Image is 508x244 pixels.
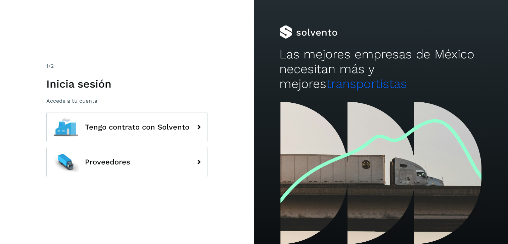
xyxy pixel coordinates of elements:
span: Proveedores [85,158,130,166]
span: transportistas [326,77,407,91]
button: Tengo contrato con Solvento [46,112,207,142]
button: Proveedores [46,147,207,177]
p: Accede a tu cuenta [46,98,207,104]
h1: Inicia sesión [46,78,207,90]
span: 1 [46,63,48,69]
h2: Las mejores empresas de México necesitan más y mejores [279,47,482,92]
span: Tengo contrato con Solvento [85,123,189,131]
div: /2 [46,62,207,70]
